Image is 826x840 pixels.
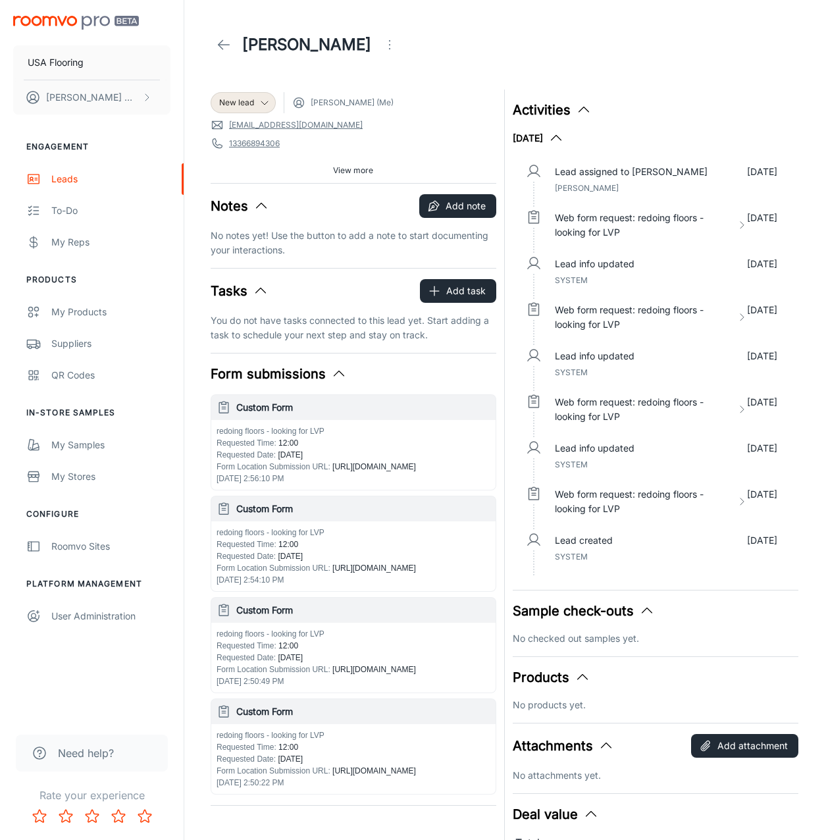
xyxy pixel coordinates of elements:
span: [DATE] 2:56:10 PM [217,474,284,483]
span: [DATE] [276,653,303,662]
button: Rate 3 star [79,803,105,829]
span: Form Location Submission URL : [217,462,330,471]
button: Attachments [513,736,614,756]
div: To-do [51,203,170,218]
p: USA Flooring [28,55,84,70]
p: [DATE] [747,303,777,332]
span: Form Location Submission URL : [217,766,330,775]
span: [URL][DOMAIN_NAME] [330,564,416,573]
button: Rate 4 star [105,803,132,829]
button: Open menu [376,32,403,58]
span: [DATE] [276,754,303,764]
h6: Custom Form [236,603,490,617]
button: Rate 1 star [26,803,53,829]
button: [DATE] [513,130,564,146]
p: [DATE] [747,349,777,363]
button: USA Flooring [13,45,170,80]
p: [DATE] [747,441,777,456]
p: Lead created [555,533,613,548]
button: Notes [211,196,269,216]
p: [DATE] [747,533,777,548]
a: 13366894306 [229,138,280,149]
span: [DATE] 2:50:22 PM [217,778,284,787]
img: Roomvo PRO Beta [13,16,139,30]
button: Tasks [211,281,269,301]
div: New lead [211,92,276,113]
button: Add attachment [691,734,798,758]
p: [DATE] [747,395,777,424]
h6: Custom Form [236,502,490,516]
p: No notes yet! Use the button to add a note to start documenting your interactions. [211,228,496,257]
span: System [555,275,588,285]
span: Requested Time : [217,743,276,752]
div: My Products [51,305,170,319]
div: My Samples [51,438,170,452]
span: Requested Time : [217,641,276,650]
h6: Custom Form [236,400,490,415]
button: Deal value [513,804,599,824]
button: Products [513,668,590,687]
p: [DATE] [747,211,777,240]
p: [DATE] [747,165,777,179]
button: Activities [513,100,592,120]
button: Custom Formredoing floors - looking for LVPRequested Time: 12:00Requested Date: [DATE]Form Locati... [211,496,496,591]
a: [EMAIL_ADDRESS][DOMAIN_NAME] [229,119,363,131]
span: [PERSON_NAME] [555,183,619,193]
span: [PERSON_NAME] (Me) [311,97,394,109]
h6: Custom Form [236,704,490,719]
p: No products yet. [513,698,798,712]
p: [DATE] [747,487,777,516]
button: View more [328,161,378,180]
p: No checked out samples yet. [513,631,798,646]
p: Lead info updated [555,349,634,363]
span: 12:00 [276,641,298,650]
p: You do not have tasks connected to this lead yet. Start adding a task to schedule your next step ... [211,313,496,342]
h1: [PERSON_NAME] [242,33,371,57]
p: redoing floors - looking for LVP [217,527,490,538]
span: Requested Date : [217,653,276,662]
span: Form Location Submission URL : [217,564,330,573]
button: [PERSON_NAME] Worthington [13,80,170,115]
button: Add note [419,194,496,218]
p: [PERSON_NAME] Worthington [46,90,139,105]
button: Add task [420,279,496,303]
p: Web form request: redoing floors - looking for LVP [555,487,731,516]
span: [DATE] [276,450,303,459]
span: [URL][DOMAIN_NAME] [330,766,416,775]
span: New lead [219,97,254,109]
span: [DATE] 2:54:10 PM [217,575,284,585]
p: Web form request: redoing floors - looking for LVP [555,395,731,424]
p: Web form request: redoing floors - looking for LVP [555,211,731,240]
span: 12:00 [276,438,298,448]
button: Rate 2 star [53,803,79,829]
p: No attachments yet. [513,768,798,783]
button: Sample check-outs [513,601,655,621]
span: Requested Time : [217,438,276,448]
span: System [555,459,588,469]
span: Need help? [58,745,114,761]
span: [URL][DOMAIN_NAME] [330,462,416,471]
span: Requested Time : [217,540,276,549]
p: Web form request: redoing floors - looking for LVP [555,303,731,332]
span: Form Location Submission URL : [217,665,330,674]
span: [URL][DOMAIN_NAME] [330,665,416,674]
span: View more [333,165,373,176]
p: Rate your experience [11,787,173,803]
button: Custom Formredoing floors - looking for LVPRequested Time: 12:00Requested Date: [DATE]Form Locati... [211,598,496,693]
div: User Administration [51,609,170,623]
button: Custom Formredoing floors - looking for LVPRequested Time: 12:00Requested Date: [DATE]Form Locati... [211,395,496,490]
span: 12:00 [276,540,298,549]
span: System [555,367,588,377]
p: redoing floors - looking for LVP [217,425,490,437]
span: Requested Date : [217,450,276,459]
span: System [555,552,588,562]
span: [DATE] 2:50:49 PM [217,677,284,686]
button: Rate 5 star [132,803,158,829]
span: [DATE] [276,552,303,561]
div: Suppliers [51,336,170,351]
div: Leads [51,172,170,186]
span: Requested Date : [217,552,276,561]
p: Lead info updated [555,441,634,456]
div: Roomvo Sites [51,539,170,554]
div: My Reps [51,235,170,249]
